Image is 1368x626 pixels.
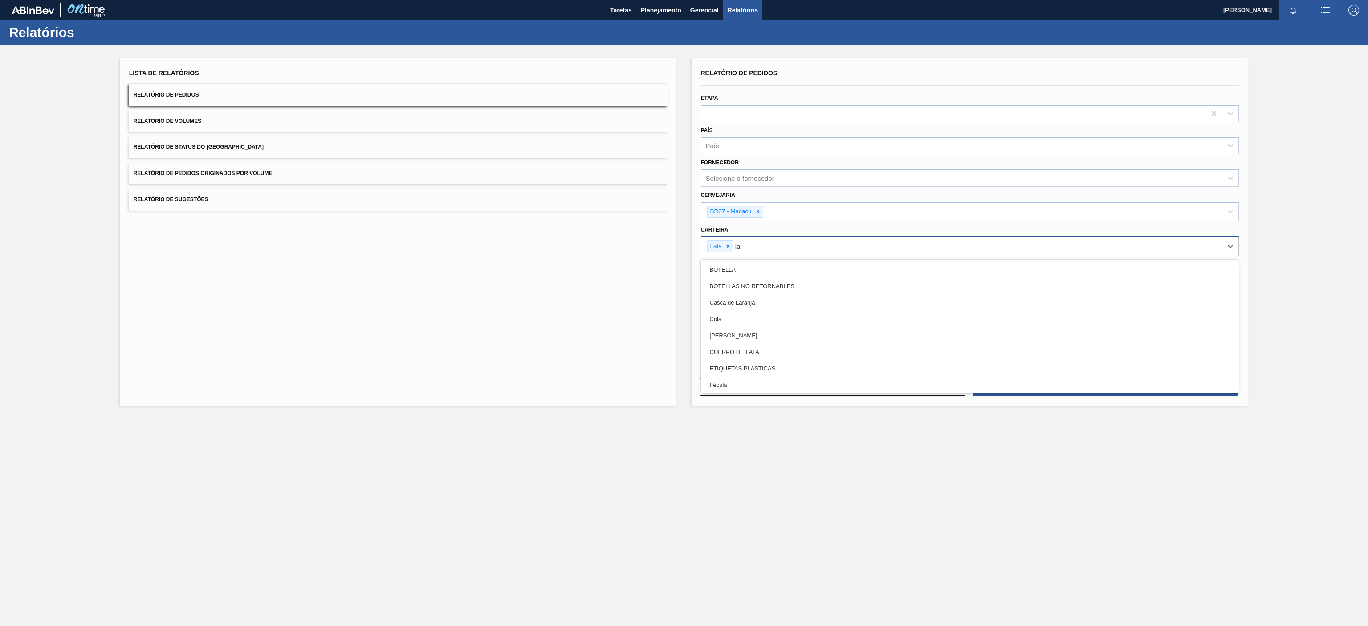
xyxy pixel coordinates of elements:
[706,142,719,150] div: País
[12,6,54,14] img: TNhmsLtSVTkK8tSr43FrP2fwEKptu5GPRR3wAAAABJRU5ErkJggg==
[134,92,199,98] span: Relatório de Pedidos
[641,5,681,16] span: Planejamento
[701,69,778,77] span: Relatório de Pedidos
[700,378,965,396] button: Limpar
[701,159,739,166] label: Fornecedor
[134,144,264,150] span: Relatório de Status do [GEOGRAPHIC_DATA]
[129,110,668,132] button: Relatório de Volumes
[706,175,774,182] div: Selecione o fornecedor
[129,189,668,211] button: Relatório de Sugestões
[701,278,1239,294] div: BOTELLAS NO RETORNABLES
[610,5,632,16] span: Tarefas
[129,84,668,106] button: Relatório de Pedidos
[134,118,201,124] span: Relatório de Volumes
[129,69,199,77] span: Lista de Relatórios
[1320,5,1331,16] img: userActions
[708,241,723,252] div: Lata
[134,196,208,203] span: Relatório de Sugestões
[701,360,1239,377] div: ETIQUETAS PLASTICAS
[701,95,718,101] label: Etapa
[134,170,273,176] span: Relatório de Pedidos Originados por Volume
[9,27,167,37] h1: Relatórios
[701,127,713,134] label: País
[701,327,1239,344] div: [PERSON_NAME]
[701,261,1239,278] div: BOTELLA
[129,136,668,158] button: Relatório de Status do [GEOGRAPHIC_DATA]
[129,163,668,184] button: Relatório de Pedidos Originados por Volume
[701,311,1239,327] div: Cola
[701,294,1239,311] div: Casca de Laranja
[690,5,719,16] span: Gerencial
[728,5,758,16] span: Relatórios
[701,344,1239,360] div: CUERPO DE LATA
[1279,4,1307,16] button: Notificações
[1348,5,1359,16] img: Logout
[701,192,735,198] label: Cervejaria
[701,227,729,233] label: Carteira
[701,377,1239,393] div: Fécula
[708,206,753,217] div: BR07 - Macacu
